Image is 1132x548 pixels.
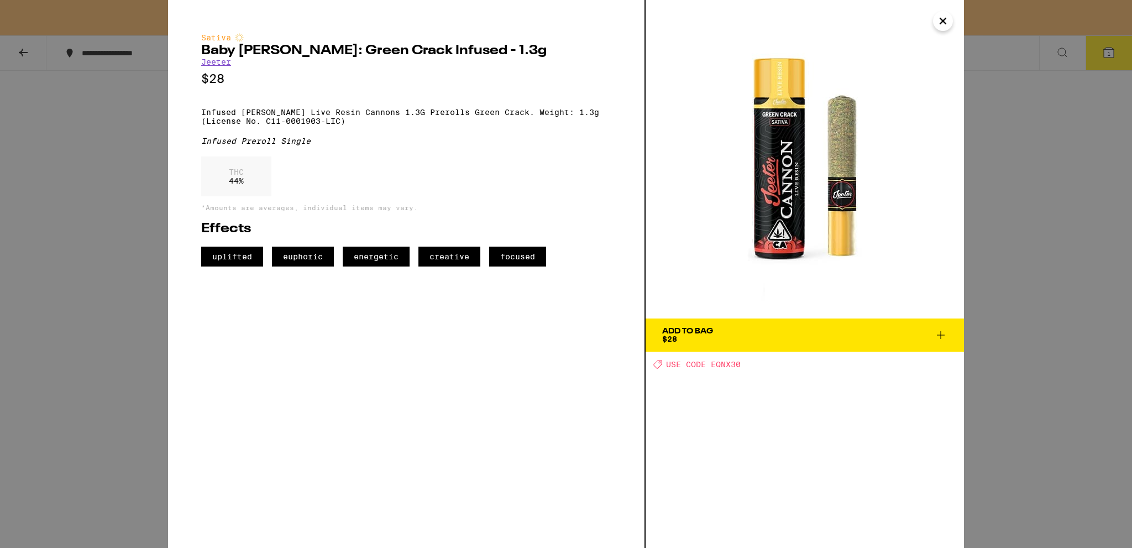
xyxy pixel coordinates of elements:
h2: Effects [201,222,611,236]
div: Add To Bag [662,327,713,335]
span: euphoric [272,247,334,267]
p: *Amounts are averages, individual items may vary. [201,204,611,211]
button: Add To Bag$28 [646,319,964,352]
div: Sativa [201,33,611,42]
div: 44 % [201,156,271,196]
span: USE CODE EQNX30 [666,360,741,369]
span: Hi. Need any help? [7,8,80,17]
p: THC [229,168,244,176]
div: Infused Preroll Single [201,137,611,145]
span: uplifted [201,247,263,267]
span: focused [489,247,546,267]
span: $28 [662,335,677,343]
span: creative [418,247,480,267]
p: Infused [PERSON_NAME] Live Resin Cannons 1.3G Prerolls Green Crack. Weight: 1.3g (License No. C11... [201,108,611,126]
h2: Baby [PERSON_NAME]: Green Crack Infused - 1.3g [201,44,611,58]
button: Close [933,11,953,31]
img: sativaColor.svg [235,33,244,42]
a: Jeeter [201,58,231,66]
span: energetic [343,247,410,267]
p: $28 [201,72,611,86]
